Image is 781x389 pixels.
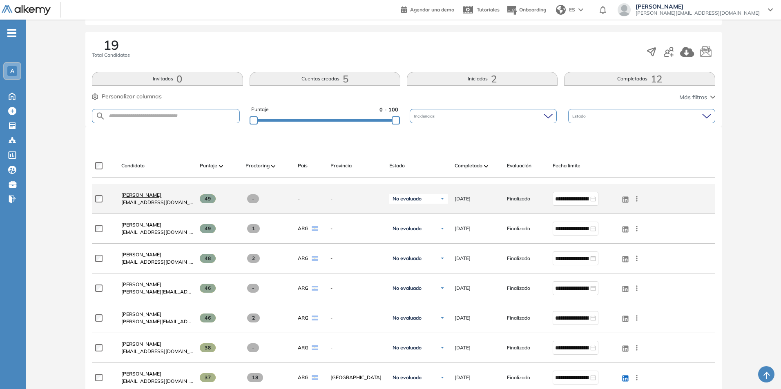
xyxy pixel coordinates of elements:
[330,285,383,292] span: -
[679,93,707,102] span: Más filtros
[564,72,715,86] button: Completadas12
[92,92,162,101] button: Personalizar columnas
[121,258,193,266] span: [EMAIL_ADDRESS][DOMAIN_NAME]
[484,165,488,167] img: [missing "en.ARROW_ALT" translation]
[121,191,193,199] a: [PERSON_NAME]
[121,229,193,236] span: [EMAIL_ADDRESS][DOMAIN_NAME]
[393,374,422,381] span: No evaluado
[330,255,383,262] span: -
[410,109,557,123] div: Incidencias
[121,281,161,287] span: [PERSON_NAME]
[410,7,454,13] span: Agendar una demo
[298,374,308,381] span: ARG
[121,370,193,378] a: [PERSON_NAME]
[393,196,422,202] span: No evaluado
[298,195,300,202] span: -
[393,315,422,321] span: No evaluado
[96,111,105,121] img: SEARCH_ALT
[200,254,216,263] span: 48
[330,344,383,351] span: -
[298,225,308,232] span: ARG
[200,162,217,169] span: Puntaje
[440,316,445,320] img: Ícono de flecha
[414,113,436,119] span: Incidencias
[312,316,318,320] img: ARG
[247,313,260,322] span: 2
[330,225,383,232] span: -
[440,256,445,261] img: Ícono de flecha
[312,345,318,350] img: ARG
[312,286,318,291] img: ARG
[247,373,263,382] span: 18
[440,375,445,380] img: Ícono de flecha
[121,341,161,347] span: [PERSON_NAME]
[298,255,308,262] span: ARG
[455,162,482,169] span: Completado
[407,72,558,86] button: Iniciadas2
[556,5,566,15] img: world
[568,109,715,123] div: Estado
[440,345,445,350] img: Ícono de flecha
[578,8,583,11] img: arrow
[200,194,216,203] span: 49
[121,348,193,355] span: [EMAIL_ADDRESS][DOMAIN_NAME]
[92,51,130,59] span: Total Candidatos
[636,10,760,16] span: [PERSON_NAME][EMAIL_ADDRESS][DOMAIN_NAME]
[312,226,318,231] img: ARG
[679,93,715,102] button: Más filtros
[121,199,193,206] span: [EMAIL_ADDRESS][DOMAIN_NAME]
[103,38,119,51] span: 19
[247,194,259,203] span: -
[507,255,530,262] span: Finalizado
[506,1,546,19] button: Onboarding
[247,254,260,263] span: 2
[247,224,260,233] span: 1
[219,165,223,167] img: [missing "en.ARROW_ALT" translation]
[507,314,530,322] span: Finalizado
[393,225,422,232] span: No evaluado
[7,32,16,34] i: -
[507,285,530,292] span: Finalizado
[247,343,259,352] span: -
[121,192,161,198] span: [PERSON_NAME]
[440,286,445,291] img: Ícono de flecha
[121,251,161,258] span: [PERSON_NAME]
[92,72,243,86] button: Invitados0
[298,344,308,351] span: ARG
[312,256,318,261] img: ARG
[121,281,193,288] a: [PERSON_NAME]
[250,72,400,86] button: Cuentas creadas5
[519,7,546,13] span: Onboarding
[121,371,161,377] span: [PERSON_NAME]
[634,294,781,389] div: Widget de chat
[200,373,216,382] span: 37
[634,294,781,389] iframe: Chat Widget
[477,7,500,13] span: Tutoriales
[298,285,308,292] span: ARG
[121,378,193,385] span: [EMAIL_ADDRESS][DOMAIN_NAME]
[121,288,193,296] span: [PERSON_NAME][EMAIL_ADDRESS][DOMAIN_NAME]
[455,255,471,262] span: [DATE]
[507,195,530,202] span: Finalizado
[200,343,216,352] span: 38
[393,255,422,262] span: No evaluado
[393,345,422,351] span: No evaluado
[393,285,422,291] span: No evaluado
[572,113,587,119] span: Estado
[455,344,471,351] span: [DATE]
[507,225,530,232] span: Finalizado
[455,314,471,322] span: [DATE]
[455,225,471,232] span: [DATE]
[330,314,383,322] span: -
[636,3,760,10] span: [PERSON_NAME]
[245,162,270,169] span: Proctoring
[251,106,269,113] span: Puntaje
[2,5,51,16] img: Logo
[330,374,383,381] span: [GEOGRAPHIC_DATA]
[507,344,530,351] span: Finalizado
[507,374,530,381] span: Finalizado
[440,196,445,201] img: Ícono de flecha
[455,195,471,202] span: [DATE]
[401,4,454,14] a: Agendar una demo
[271,165,275,167] img: [missing "en.ARROW_ALT" translation]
